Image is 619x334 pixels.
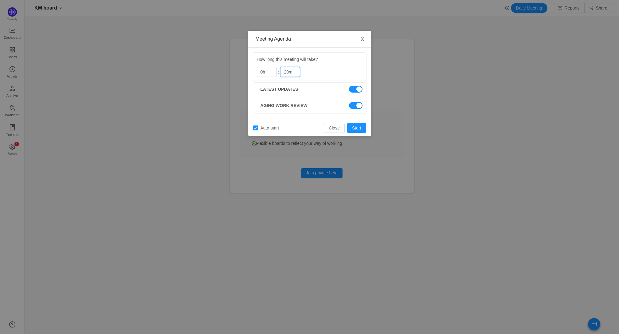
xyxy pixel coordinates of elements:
[257,56,362,63] p: How long this meeting will take?
[354,31,371,48] button: Close
[278,70,279,74] span: :
[324,123,345,133] button: Close
[258,125,282,130] span: Auto-start
[261,86,298,93] span: Latest updates
[360,37,365,42] i: icon: close
[347,123,366,133] button: Start
[256,36,364,42] div: Meeting Agenda
[261,102,308,109] span: Aging work review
